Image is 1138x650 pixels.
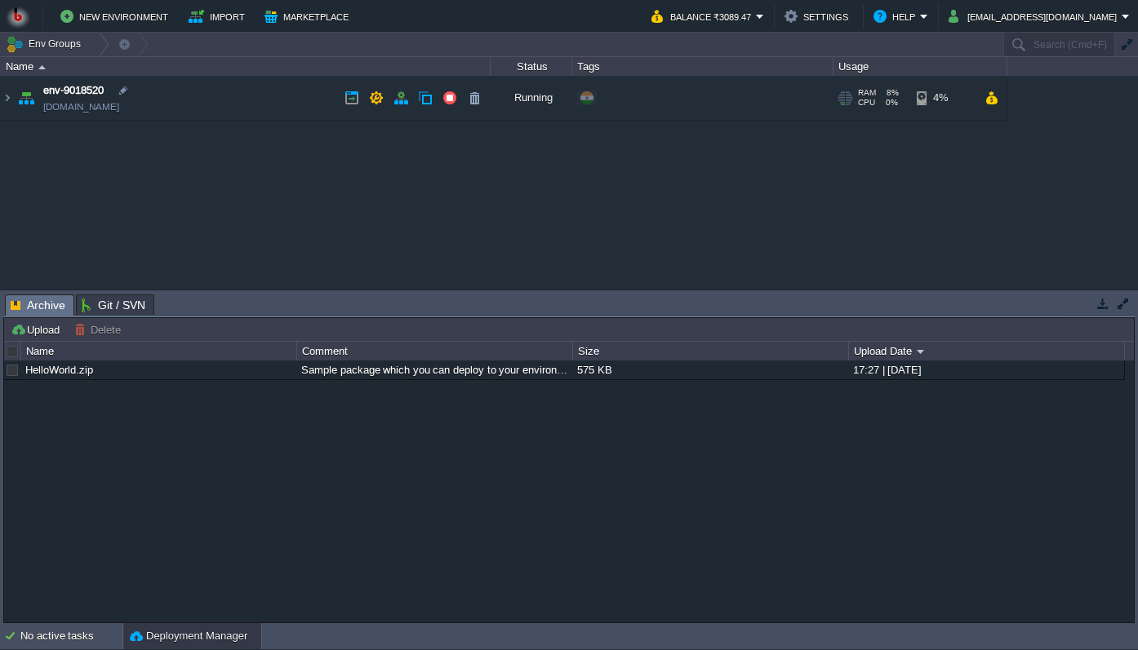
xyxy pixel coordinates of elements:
[858,98,875,108] span: CPU
[6,4,30,29] img: Bitss Techniques
[25,364,93,376] a: HelloWorld.zip
[917,76,970,120] div: 4%
[849,360,1123,379] div: 17:27 | [DATE]
[949,7,1122,26] button: [EMAIL_ADDRESS][DOMAIN_NAME]
[573,360,847,379] div: 575 KB
[882,98,898,108] span: 0%
[189,7,250,26] button: Import
[882,88,899,98] span: 8%
[858,88,876,98] span: RAM
[574,342,848,360] div: Size
[491,76,572,120] div: Running
[43,82,104,99] a: env-9018520
[74,322,126,337] button: Delete
[82,295,145,315] span: Git / SVN
[785,7,853,26] button: Settings
[22,342,296,360] div: Name
[297,360,571,379] div: Sample package which you can deploy to your environment. Feel free to delete and upload a package...
[298,342,572,360] div: Comment
[1,76,14,120] img: AMDAwAAAACH5BAEAAAAALAAAAAABAAEAAAICRAEAOw==
[130,628,247,644] button: Deployment Manager
[20,623,122,649] div: No active tasks
[651,7,756,26] button: Balance ₹3089.47
[6,33,87,55] button: Env Groups
[15,76,38,120] img: AMDAwAAAACH5BAEAAAAALAAAAAABAAEAAAICRAEAOw==
[43,99,119,115] a: [DOMAIN_NAME]
[834,57,1007,76] div: Usage
[60,7,173,26] button: New Environment
[573,57,833,76] div: Tags
[11,322,64,337] button: Upload
[264,7,353,26] button: Marketplace
[38,65,46,69] img: AMDAwAAAACH5BAEAAAAALAAAAAABAAEAAAICRAEAOw==
[491,57,571,76] div: Status
[850,342,1124,360] div: Upload Date
[874,7,920,26] button: Help
[11,295,65,316] span: Archive
[2,57,490,76] div: Name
